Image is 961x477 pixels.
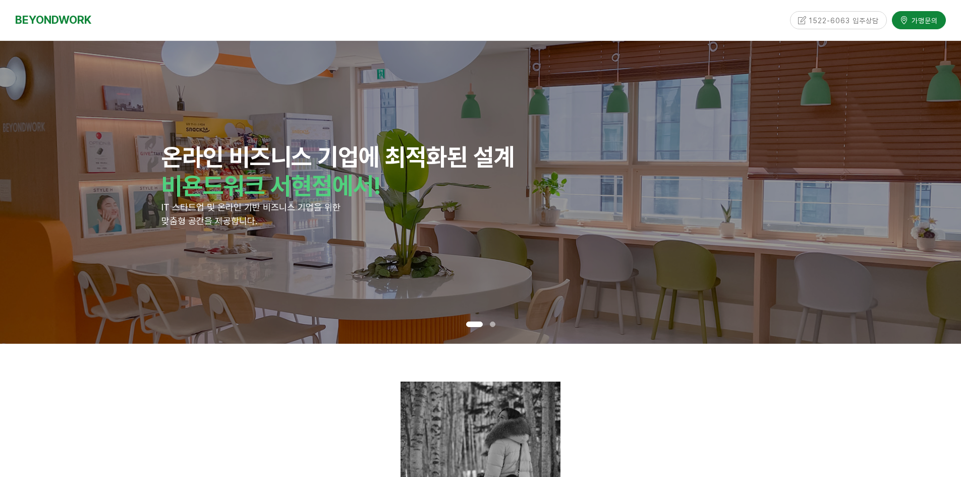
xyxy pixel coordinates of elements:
[161,171,381,200] strong: 비욘드워크 서현점에서!
[892,11,946,29] a: 가맹문의
[161,142,515,172] strong: 온라인 비즈니스 기업에 최적화된 설계
[161,202,341,213] span: IT 스타트업 및 온라인 기반 비즈니스 기업을 위한
[909,15,938,25] span: 가맹문의
[15,11,91,29] a: BEYONDWORK
[161,216,257,226] span: 맞춤형 공간을 제공합니다.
